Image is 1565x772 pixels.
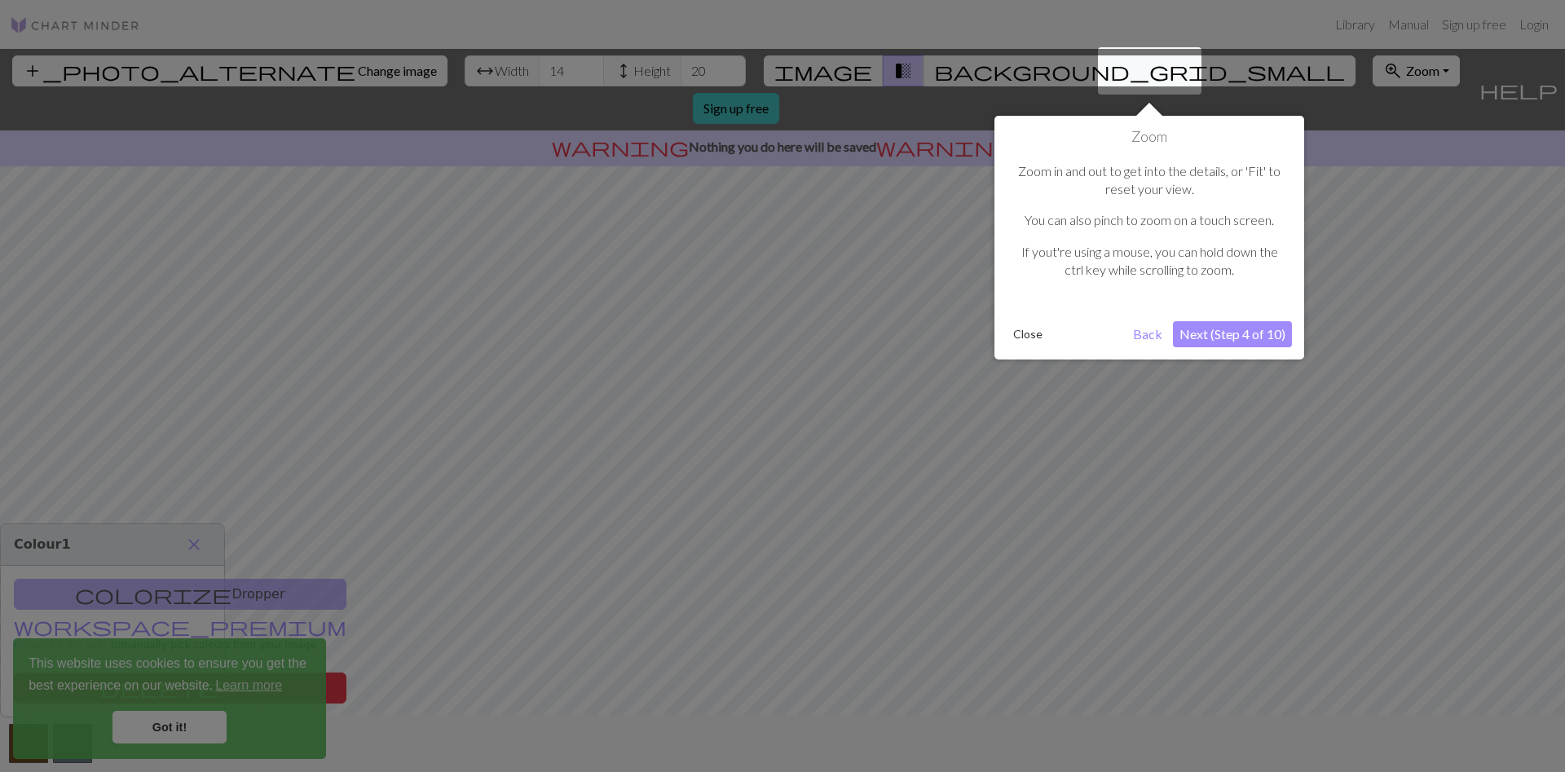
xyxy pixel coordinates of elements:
[1007,322,1049,346] button: Close
[1015,243,1284,280] p: If yout're using a mouse, you can hold down the ctrl key while scrolling to zoom.
[994,116,1304,360] div: Zoom
[1015,211,1284,229] p: You can also pinch to zoom on a touch screen.
[1007,128,1292,146] h1: Zoom
[1126,321,1169,347] button: Back
[1173,321,1292,347] button: Next (Step 4 of 10)
[1015,162,1284,199] p: Zoom in and out to get into the details, or 'Fit' to reset your view.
